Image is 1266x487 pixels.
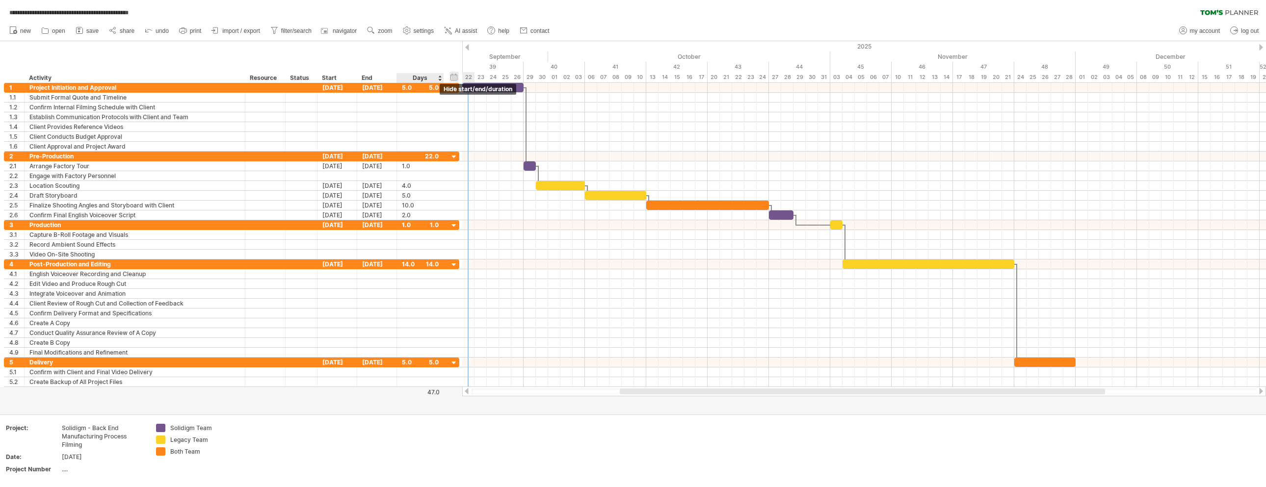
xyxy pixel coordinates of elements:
div: 1.2 [9,103,24,112]
div: Confirm Final English Voiceover Script [29,210,240,220]
div: Monday, 15 December 2025 [1198,72,1211,82]
a: navigator [319,25,360,37]
div: 4.0 [402,181,439,190]
span: contact [530,27,550,34]
div: Tuesday, 28 October 2025 [781,72,793,82]
a: my account [1177,25,1223,37]
div: 1.0 [402,220,439,230]
div: Draft Storyboard [29,191,240,200]
a: share [106,25,137,37]
span: navigator [333,27,357,34]
div: 46 [892,62,953,72]
div: Thursday, 23 October 2025 [744,72,757,82]
div: October 2025 [548,51,830,62]
div: Wednesday, 12 November 2025 [916,72,928,82]
div: 1 [9,83,24,92]
div: [DATE] [317,220,357,230]
div: [DATE] [62,453,144,461]
div: [DATE] [317,201,357,210]
div: [DATE] [317,191,357,200]
div: Thursday, 16 October 2025 [683,72,695,82]
div: 43 [708,62,769,72]
a: settings [400,25,437,37]
div: Arrange Factory Tour [29,161,240,171]
div: 44 [769,62,830,72]
div: 1.4 [9,122,24,131]
div: [DATE] [357,259,397,269]
div: Friday, 21 November 2025 [1002,72,1014,82]
div: Activity [29,73,239,83]
div: End [362,73,391,83]
div: 2.4 [9,191,24,200]
div: Thursday, 11 December 2025 [1174,72,1186,82]
div: Tuesday, 9 December 2025 [1149,72,1161,82]
div: Tuesday, 30 September 2025 [536,72,548,82]
div: 5.0 [402,358,439,367]
div: Wednesday, 3 December 2025 [1100,72,1112,82]
div: Legacy Team [170,436,224,444]
div: Project Initiation and Approval [29,83,240,92]
div: 4.9 [9,348,24,357]
div: Submit Formal Quote and Timeline [29,93,240,102]
div: 42 [646,62,708,72]
div: [DATE] [357,161,397,171]
div: 41 [585,62,646,72]
a: open [39,25,68,37]
div: ​ [830,220,843,230]
span: undo [156,27,169,34]
div: ​ [462,83,524,92]
div: Friday, 5 December 2025 [1125,72,1137,82]
div: 1.0 [402,161,439,171]
div: 47 [953,62,1014,72]
div: Solidigm - Back End Manufacturing Process Filming [62,424,144,449]
div: 2.0 [402,210,439,220]
div: Client Review of Rough Cut and Collection of Feedback [29,299,240,308]
div: Thursday, 25 September 2025 [499,72,511,82]
div: ​ [646,201,769,210]
span: my account [1190,27,1220,34]
div: 5.0 [402,191,439,200]
div: Confirm with Client and Final Video Delivery [29,367,240,377]
div: [DATE] [317,181,357,190]
div: Client Conducts Budget Approval [29,132,240,141]
div: Thursday, 27 November 2025 [1051,72,1063,82]
span: print [190,27,201,34]
span: new [20,27,31,34]
div: Thursday, 9 October 2025 [622,72,634,82]
div: 50 [1137,62,1198,72]
div: ​ [585,191,646,200]
div: Monday, 8 December 2025 [1137,72,1149,82]
div: 2.2 [9,171,24,180]
div: Wednesday, 8 October 2025 [609,72,622,82]
div: Project Number [6,465,60,473]
a: contact [517,25,553,37]
div: 4.5 [9,308,24,318]
div: [DATE] [357,201,397,210]
span: import / export [222,27,260,34]
div: 1.1 [9,93,24,102]
div: Wednesday, 5 November 2025 [855,72,867,82]
div: Record Ambient Sound Effects [29,240,240,249]
div: [DATE] [317,161,357,171]
div: Tuesday, 2 December 2025 [1088,72,1100,82]
div: 47.0 [397,388,440,396]
div: .... [62,465,144,473]
div: Monday, 27 October 2025 [769,72,781,82]
div: Tuesday, 7 October 2025 [597,72,609,82]
div: Final Modifications and Refinement [29,348,240,357]
div: 2.6 [9,210,24,220]
div: Video On-Site Shooting [29,250,240,259]
div: Finalize Shooting Angles and Storyboard with Client [29,201,240,210]
div: Solidigm Team [170,424,224,432]
div: Tuesday, 4 November 2025 [843,72,855,82]
span: AI assist [455,27,477,34]
div: 5.2 [9,377,24,386]
div: Thursday, 4 December 2025 [1112,72,1125,82]
div: 2.3 [9,181,24,190]
div: Resource [250,73,280,83]
div: Monday, 29 September 2025 [524,72,536,82]
div: Monday, 13 October 2025 [646,72,659,82]
div: 4.4 [9,299,24,308]
div: 10.0 [402,201,439,210]
div: Production [29,220,240,230]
